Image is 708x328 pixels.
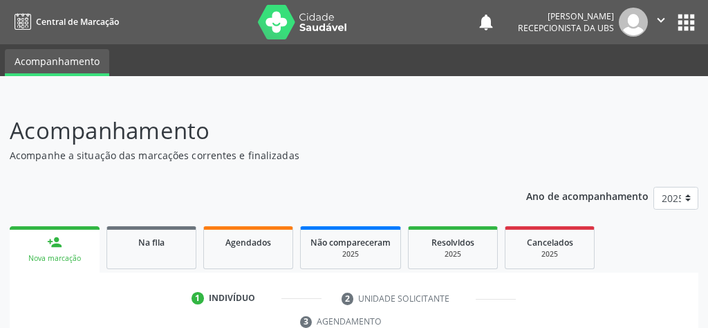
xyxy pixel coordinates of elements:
[10,113,492,148] p: Acompanhamento
[527,237,573,248] span: Cancelados
[36,16,119,28] span: Central de Marcação
[518,10,614,22] div: [PERSON_NAME]
[431,237,474,248] span: Resolvidos
[674,10,698,35] button: apps
[5,49,109,76] a: Acompanhamento
[476,12,496,32] button: notifications
[653,12,669,28] i: 
[10,10,119,33] a: Central de Marcação
[619,8,648,37] img: img
[526,187,649,204] p: Ano de acompanhamento
[192,292,204,304] div: 1
[10,148,492,163] p: Acompanhe a situação das marcações correntes e finalizadas
[138,237,165,248] span: Na fila
[209,292,255,304] div: Indivíduo
[310,249,391,259] div: 2025
[518,22,614,34] span: Recepcionista da UBS
[19,253,90,264] div: Nova marcação
[648,8,674,37] button: 
[225,237,271,248] span: Agendados
[418,249,487,259] div: 2025
[47,235,62,250] div: person_add
[310,237,391,248] span: Não compareceram
[515,249,584,259] div: 2025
